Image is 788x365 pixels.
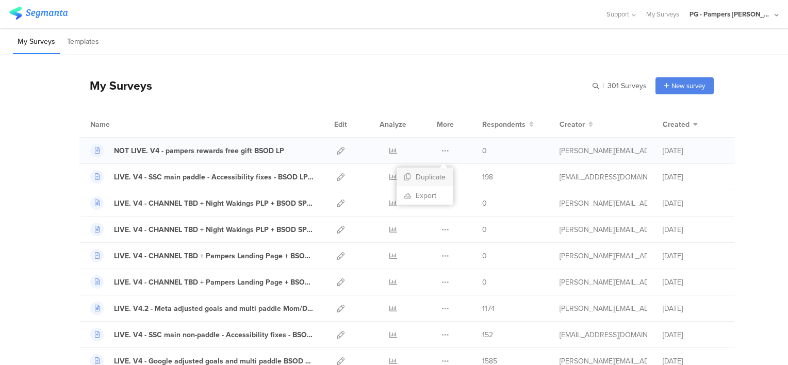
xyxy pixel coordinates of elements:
[560,145,647,156] div: aguiar.s@pg.com
[434,111,456,137] div: More
[90,275,314,289] a: LIVE. V4 - CHANNEL TBD + Pampers Landing Page + BSOD SP paddle xd514b
[482,172,493,182] span: 198
[663,224,725,235] div: [DATE]
[482,198,487,209] span: 0
[601,80,605,91] span: |
[560,119,593,130] button: Creator
[79,77,152,94] div: My Surveys
[663,119,689,130] span: Created
[90,144,284,157] a: NOT LIVE. V4 - pampers rewards free gift BSOD LP
[689,9,772,19] div: PG - Pampers [PERSON_NAME]
[90,223,314,236] a: LIVE. V4 - CHANNEL TBD + Night Wakings PLP + BSOD SP paddle f50l5c
[13,30,60,54] li: My Surveys
[397,168,453,186] button: Duplicate
[560,251,647,261] div: aguiar.s@pg.com
[482,277,487,288] span: 0
[482,119,526,130] span: Respondents
[560,303,647,314] div: aguiar.s@pg.com
[90,328,314,341] a: LIVE. V4 - SSC main non-paddle - Accessibility fixes - BSOD LP 4fo5fc
[377,111,408,137] div: Analyze
[114,224,314,235] div: LIVE. V4 - CHANNEL TBD + Night Wakings PLP + BSOD SP paddle f50l5c
[560,172,647,182] div: hougui.yh.1@pg.com
[663,329,725,340] div: [DATE]
[90,249,314,262] a: LIVE. V4 - CHANNEL TBD + Pampers Landing Page + BSOD SP non-paddle 2cc66f
[114,251,314,261] div: LIVE. V4 - CHANNEL TBD + Pampers Landing Page + BSOD SP non-paddle 2cc66f
[663,172,725,182] div: [DATE]
[482,251,487,261] span: 0
[114,329,314,340] div: LIVE. V4 - SSC main non-paddle - Accessibility fixes - BSOD LP 4fo5fc
[114,145,284,156] div: NOT LIVE. V4 - pampers rewards free gift BSOD LP
[663,145,725,156] div: [DATE]
[114,172,314,182] div: LIVE. V4 - SSC main paddle - Accessibility fixes - BSOD LP y13fe7
[114,303,314,314] div: LIVE. V4.2 - Meta adjusted goals and multi paddle Mom/Dad LP a2d4j3
[663,303,725,314] div: [DATE]
[608,80,647,91] span: 301 Surveys
[482,145,487,156] span: 0
[663,251,725,261] div: [DATE]
[90,170,314,184] a: LIVE. V4 - SSC main paddle - Accessibility fixes - BSOD LP y13fe7
[482,224,487,235] span: 0
[663,119,698,130] button: Created
[114,198,314,209] div: LIVE. V4 - CHANNEL TBD + Night Wakings PLP + BSOD SP non-paddle y9979c
[560,329,647,340] div: hougui.yh.1@pg.com
[482,329,493,340] span: 152
[663,198,725,209] div: [DATE]
[560,119,585,130] span: Creator
[90,196,314,210] a: LIVE. V4 - CHANNEL TBD + Night Wakings PLP + BSOD SP non-paddle y9979c
[9,7,68,20] img: segmanta logo
[330,111,352,137] div: Edit
[114,277,314,288] div: LIVE. V4 - CHANNEL TBD + Pampers Landing Page + BSOD SP paddle xd514b
[90,302,314,315] a: LIVE. V4.2 - Meta adjusted goals and multi paddle Mom/Dad LP a2d4j3
[482,303,495,314] span: 1174
[560,277,647,288] div: aguiar.s@pg.com
[671,81,705,91] span: New survey
[62,30,104,54] li: Templates
[663,277,725,288] div: [DATE]
[482,119,534,130] button: Respondents
[90,119,152,130] div: Name
[560,224,647,235] div: aguiar.s@pg.com
[606,9,629,19] span: Support
[560,198,647,209] div: aguiar.s@pg.com
[397,186,453,205] a: Export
